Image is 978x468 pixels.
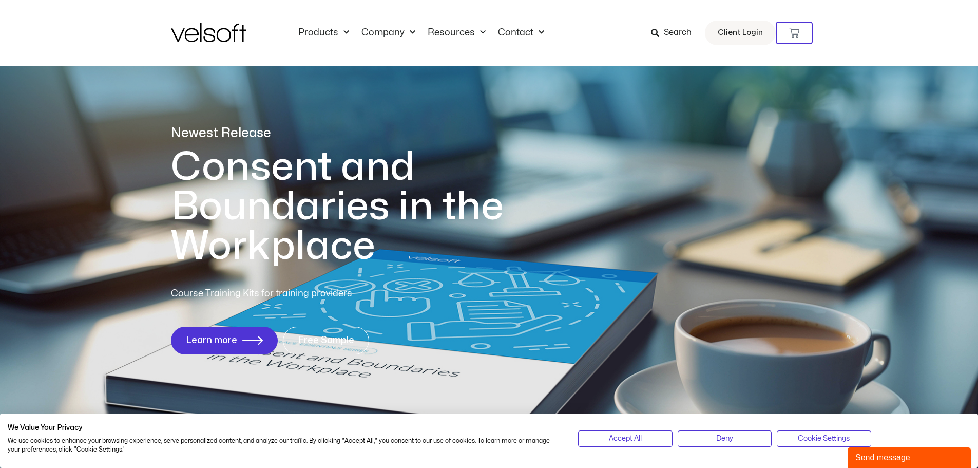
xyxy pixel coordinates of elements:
iframe: chat widget [848,445,973,468]
nav: Menu [292,27,550,39]
a: Learn more [171,327,278,354]
p: Course Training Kits for training providers [171,287,427,301]
button: Adjust cookie preferences [777,430,871,447]
p: Newest Release [171,124,546,142]
span: Learn more [186,335,237,346]
a: ResourcesMenu Toggle [421,27,492,39]
h1: Consent and Boundaries in the Workplace [171,147,546,266]
span: Search [664,26,692,40]
img: Velsoft Training Materials [171,23,246,42]
span: Deny [716,433,733,444]
span: Cookie Settings [798,433,850,444]
p: We use cookies to enhance your browsing experience, serve personalized content, and analyze our t... [8,437,563,454]
span: Free Sample [298,335,354,346]
span: Accept All [609,433,642,444]
a: ContactMenu Toggle [492,27,550,39]
h2: We Value Your Privacy [8,423,563,433]
a: Client Login [705,21,776,45]
a: CompanyMenu Toggle [355,27,421,39]
a: Free Sample [283,327,369,354]
span: Client Login [718,26,763,40]
a: ProductsMenu Toggle [292,27,355,39]
a: Search [651,24,699,42]
button: Accept all cookies [578,430,672,447]
button: Deny all cookies [678,430,772,447]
